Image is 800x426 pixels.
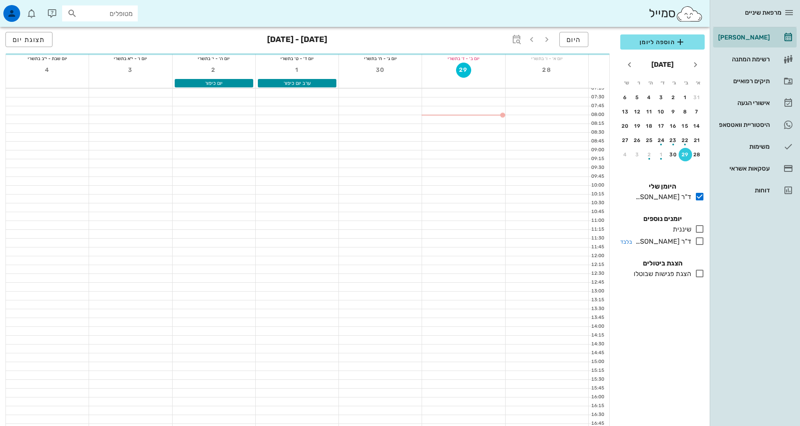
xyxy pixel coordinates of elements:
div: 10:45 [589,208,606,216]
div: 30 [666,152,680,158]
div: 9 [666,109,680,115]
a: משימות [713,137,797,157]
div: 13 [619,109,632,115]
div: 07:15 [589,85,606,92]
div: 16 [666,123,680,129]
div: 24 [655,137,668,143]
button: 18 [643,119,656,133]
div: 10:00 [589,182,606,189]
div: 3 [631,152,644,158]
button: היום [559,32,588,47]
th: ו׳ [633,76,644,90]
div: 1 [679,95,692,100]
button: 22 [679,134,692,147]
span: 3 [123,66,138,74]
button: 3 [123,63,138,78]
div: 31 [690,95,704,100]
button: 9 [666,105,680,118]
div: 12:00 [589,252,606,260]
div: 07:30 [589,94,606,101]
div: 09:00 [589,147,606,154]
div: 08:30 [589,129,606,136]
div: 08:45 [589,138,606,145]
div: עסקאות אשראי [716,165,770,172]
div: 14:00 [589,323,606,330]
h4: הצגת ביטולים [620,258,705,268]
a: [PERSON_NAME] [713,27,797,47]
div: 09:45 [589,173,606,180]
div: 2 [666,95,680,100]
div: 13:45 [589,314,606,321]
button: 21 [690,134,704,147]
button: 28 [539,63,554,78]
div: 13:30 [589,305,606,313]
div: 5 [631,95,644,100]
div: יום ג׳ - ח׳ בתשרי [339,54,422,63]
div: 3 [655,95,668,100]
button: 23 [666,134,680,147]
div: 22 [679,137,692,143]
div: 28 [690,152,704,158]
div: אישורי הגעה [716,100,770,106]
div: 13:00 [589,288,606,295]
div: 21 [690,137,704,143]
div: 08:15 [589,120,606,127]
div: 14:30 [589,341,606,348]
div: יום ה׳ - י׳ בתשרי [173,54,255,63]
div: 6 [619,95,632,100]
div: 7 [690,109,704,115]
span: 28 [539,66,554,74]
button: 15 [679,119,692,133]
div: 07:45 [589,103,606,110]
div: 12 [631,109,644,115]
div: 15 [679,123,692,129]
button: 30 [666,148,680,161]
div: 16:15 [589,402,606,410]
h4: היומן שלי [620,181,705,192]
button: חודש הבא [622,57,637,72]
button: 1 [290,63,305,78]
div: 18 [643,123,656,129]
a: אישורי הגעה [713,93,797,113]
div: 27 [619,137,632,143]
button: 2 [206,63,221,78]
span: מרפאת שיניים [745,9,782,16]
button: 29 [456,63,471,78]
div: 11:15 [589,226,606,233]
div: 11 [643,109,656,115]
div: ד"ר [PERSON_NAME] [632,192,691,202]
div: יום ד׳ - ט׳ בתשרי [256,54,338,63]
button: 30 [373,63,388,78]
div: 11:45 [589,244,606,251]
div: הצגת פגישות שבוטלו [630,269,691,279]
div: יום א׳ - ו׳ בתשרי [506,54,588,63]
a: תיקים רפואיים [713,71,797,91]
h4: יומנים נוספים [620,214,705,224]
div: 26 [631,137,644,143]
button: 1 [655,148,668,161]
div: 11:30 [589,235,606,242]
span: 30 [373,66,388,74]
button: 16 [666,119,680,133]
small: בלבד [620,239,632,245]
div: ד"ר [PERSON_NAME] [632,237,691,247]
div: יום ו׳ - י״א בתשרי [89,54,172,63]
button: 24 [655,134,668,147]
span: 29 [456,66,471,74]
button: 25 [643,134,656,147]
button: 19 [631,119,644,133]
div: יום שבת - י״ב בתשרי [6,54,89,63]
div: 10:30 [589,200,606,207]
button: 27 [619,134,632,147]
button: 14 [690,119,704,133]
div: 13:15 [589,297,606,304]
button: 4 [643,91,656,104]
button: 8 [679,105,692,118]
button: 20 [619,119,632,133]
div: יום ב׳ - ז׳ בתשרי [422,54,505,63]
span: יום כיפור [205,80,223,86]
div: 4 [643,95,656,100]
span: 4 [40,66,55,74]
div: 15:30 [589,376,606,383]
div: 17 [655,123,668,129]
